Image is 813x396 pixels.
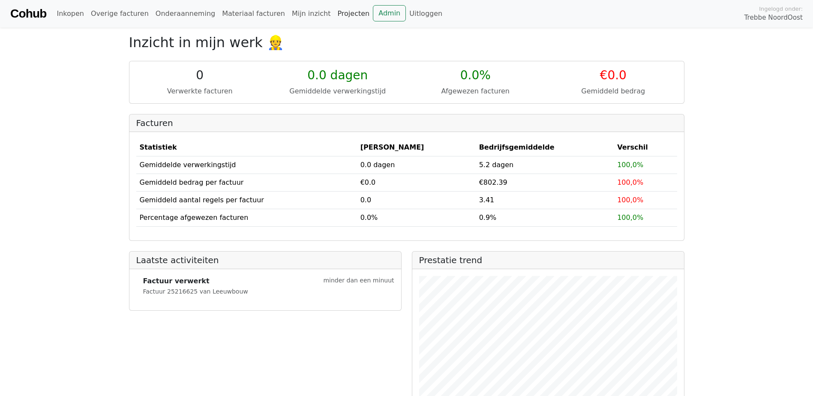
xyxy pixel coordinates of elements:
th: Bedrijfsgemiddelde [476,139,614,156]
span: 100,0% [617,196,643,204]
span: 100,0% [617,178,643,186]
div: 0.0% [412,68,540,83]
th: Statistiek [136,139,357,156]
strong: Factuur verwerkt [143,276,210,286]
div: Afgewezen facturen [412,86,540,96]
th: [PERSON_NAME] [357,139,476,156]
div: €0.0 [549,68,677,83]
a: Inkopen [53,5,87,22]
div: Gemiddelde verwerkingstijd [274,86,402,96]
td: 5.2 dagen [476,156,614,174]
a: Mijn inzicht [288,5,334,22]
div: 0 [136,68,264,83]
td: €0.0 [357,174,476,191]
a: Cohub [10,3,46,24]
div: Gemiddeld bedrag [549,86,677,96]
td: 0.0 [357,191,476,209]
a: Projecten [334,5,373,22]
a: Materiaal facturen [219,5,288,22]
td: Percentage afgewezen facturen [136,209,357,226]
h2: Laatste activiteiten [136,255,394,265]
span: 100,0% [617,161,643,169]
small: Factuur 25216625 van Leeuwbouw [143,288,248,295]
span: Trebbe NoordOost [744,13,803,23]
td: Gemiddeld bedrag per factuur [136,174,357,191]
small: minder dan een minuut [323,276,394,286]
a: Overige facturen [87,5,152,22]
span: 100,0% [617,213,643,222]
a: Uitloggen [406,5,446,22]
h2: Prestatie trend [419,255,677,265]
td: Gemiddeld aantal regels per factuur [136,191,357,209]
td: 0.0 dagen [357,156,476,174]
a: Onderaanneming [152,5,219,22]
td: 0.9% [476,209,614,226]
div: 0.0 dagen [274,68,402,83]
td: 0.0% [357,209,476,226]
a: Admin [373,5,406,21]
h2: Inzicht in mijn werk 👷 [129,34,684,51]
div: Verwerkte facturen [136,86,264,96]
h2: Facturen [136,118,677,128]
td: €802.39 [476,174,614,191]
td: 3.41 [476,191,614,209]
th: Verschil [614,139,677,156]
td: Gemiddelde verwerkingstijd [136,156,357,174]
span: Ingelogd onder: [759,5,803,13]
